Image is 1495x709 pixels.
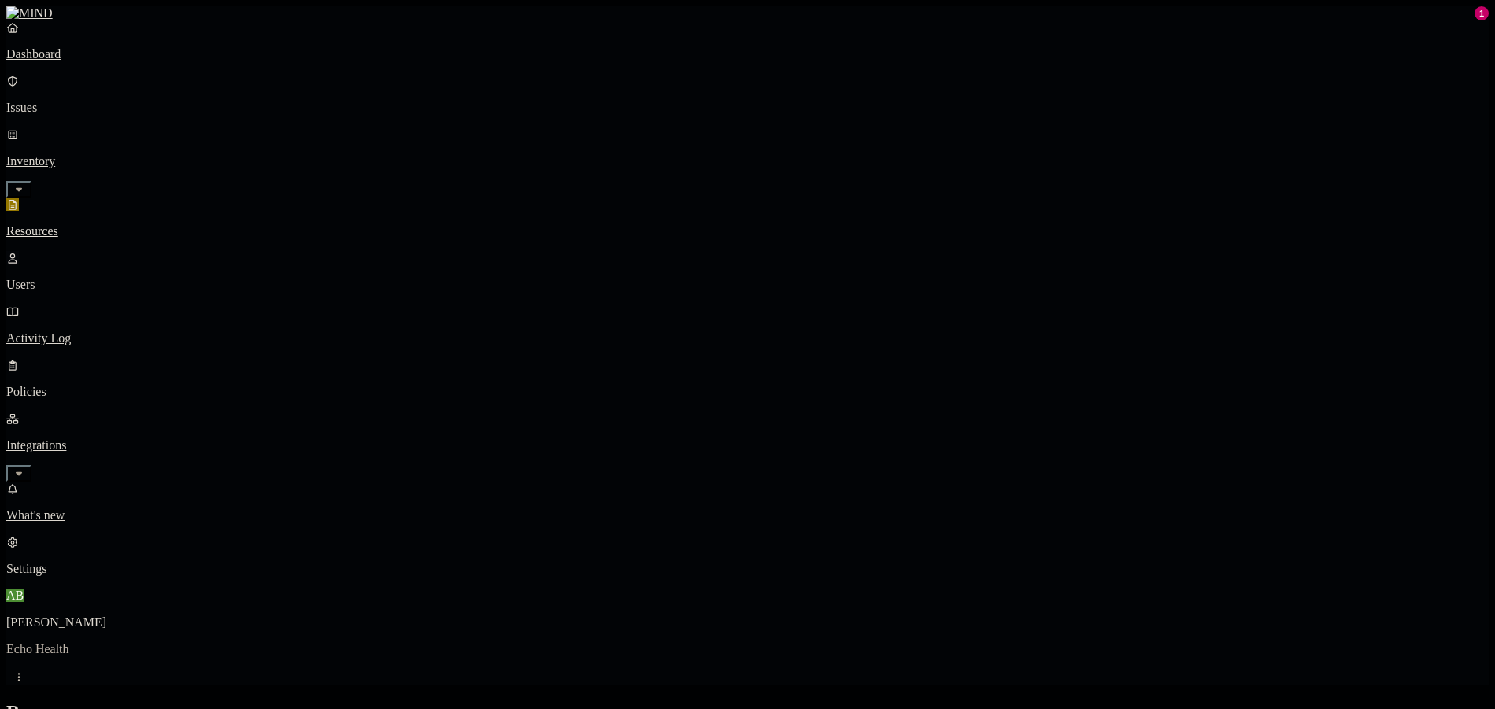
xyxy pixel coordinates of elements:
[6,331,1489,345] p: Activity Log
[6,358,1489,399] a: Policies
[6,198,1489,238] a: Resources
[6,20,1489,61] a: Dashboard
[6,224,1489,238] p: Resources
[6,562,1489,576] p: Settings
[6,589,24,602] span: AB
[6,6,53,20] img: MIND
[6,642,1489,656] p: Echo Health
[6,6,1489,20] a: MIND
[6,615,1489,630] p: [PERSON_NAME]
[6,385,1489,399] p: Policies
[6,508,1489,523] p: What's new
[6,278,1489,292] p: Users
[6,412,1489,479] a: Integrations
[6,154,1489,168] p: Inventory
[6,251,1489,292] a: Users
[1475,6,1489,20] div: 1
[6,101,1489,115] p: Issues
[6,74,1489,115] a: Issues
[6,47,1489,61] p: Dashboard
[6,535,1489,576] a: Settings
[6,438,1489,452] p: Integrations
[6,305,1489,345] a: Activity Log
[6,127,1489,195] a: Inventory
[6,482,1489,523] a: What's new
